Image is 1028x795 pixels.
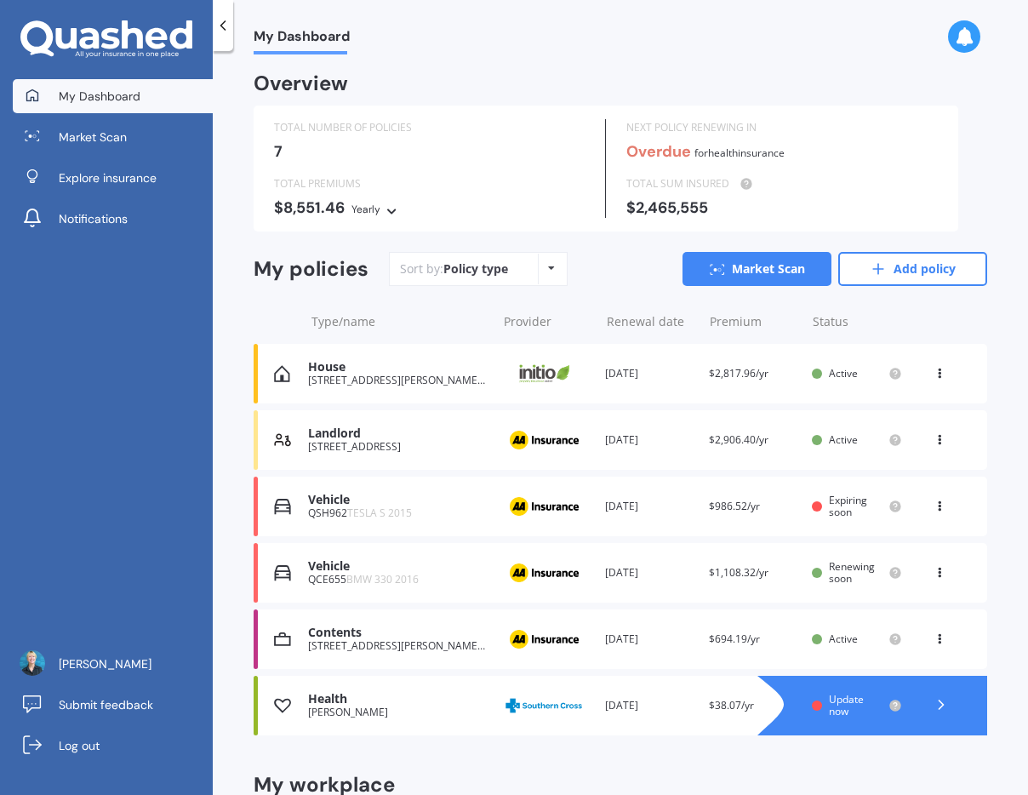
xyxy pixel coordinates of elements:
span: Active [829,366,858,380]
a: Submit feedback [13,688,213,722]
img: Health [274,697,291,714]
a: Market Scan [682,252,831,286]
span: My Dashboard [254,28,350,51]
div: NEXT POLICY RENEWING IN [626,119,938,136]
div: TOTAL NUMBER OF POLICIES [274,119,585,136]
div: [STREET_ADDRESS] [308,441,488,453]
div: Landlord [308,426,488,441]
span: Active [829,632,858,646]
div: [DATE] [605,498,695,515]
span: for Health insurance [694,146,785,160]
img: Vehicle [274,564,291,581]
div: TOTAL SUM INSURED [626,175,938,192]
div: 7 [274,143,585,160]
div: Vehicle [308,559,488,574]
div: My policies [254,257,368,282]
div: Vehicle [308,493,488,507]
span: $2,817.96/yr [709,366,768,380]
div: Health [308,692,488,706]
div: Sort by: [400,260,508,277]
span: $1,108.32/yr [709,565,768,580]
span: Update now [829,692,864,718]
div: Yearly [351,201,380,218]
span: Market Scan [59,129,127,146]
span: Notifications [59,210,128,227]
a: Notifications [13,202,213,236]
img: Southern Cross [501,689,586,722]
span: Explore insurance [59,169,157,186]
span: $986.52/yr [709,499,760,513]
div: [PERSON_NAME] [308,706,488,718]
div: $8,551.46 [274,199,585,218]
a: Add policy [838,252,987,286]
span: Submit feedback [59,696,153,713]
img: House [274,365,290,382]
div: Overview [254,75,348,92]
a: Explore insurance [13,161,213,195]
a: [PERSON_NAME] [13,647,213,681]
div: [DATE] [605,564,695,581]
img: Contents [274,631,291,648]
div: $2,465,555 [626,199,938,216]
img: AA [501,623,586,655]
div: [STREET_ADDRESS][PERSON_NAME][PERSON_NAME] [308,375,488,386]
div: [DATE] [605,432,695,449]
div: Premium [710,313,799,330]
img: AA [501,424,586,456]
img: AA [501,490,586,523]
a: My Dashboard [13,79,213,113]
div: House [308,360,488,375]
span: TESLA S 2015 [347,506,412,520]
img: 3f54c882ffb2224d03556f13858a152e [20,650,45,676]
span: Expiring soon [829,493,867,519]
div: TOTAL PREMIUMS [274,175,585,192]
div: Status [813,313,902,330]
div: [STREET_ADDRESS][PERSON_NAME][PERSON_NAME] [308,640,488,652]
div: [DATE] [605,697,695,714]
span: [PERSON_NAME] [59,655,151,672]
div: Provider [504,313,593,330]
span: $694.19/yr [709,632,760,646]
img: AA [501,557,586,589]
div: Renewal date [607,313,696,330]
div: Type/name [311,313,490,330]
span: $2,906.40/yr [709,432,768,447]
span: Renewing soon [829,559,875,586]
img: Landlord [274,432,291,449]
img: Vehicle [274,498,291,515]
span: My Dashboard [59,88,140,105]
a: Log out [13,729,213,763]
div: [DATE] [605,631,695,648]
div: Contents [308,626,488,640]
span: Active [829,432,858,447]
div: QCE655 [308,574,488,586]
div: Policy type [443,260,508,277]
div: My workplace [254,776,987,793]
b: Overdue [626,141,691,162]
div: [DATE] [605,365,695,382]
span: BMW 330 2016 [346,572,419,586]
div: QSH962 [308,507,488,519]
a: Market Scan [13,120,213,154]
img: Initio [501,357,586,390]
span: Log out [59,737,100,754]
span: $38.07/yr [709,698,754,712]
